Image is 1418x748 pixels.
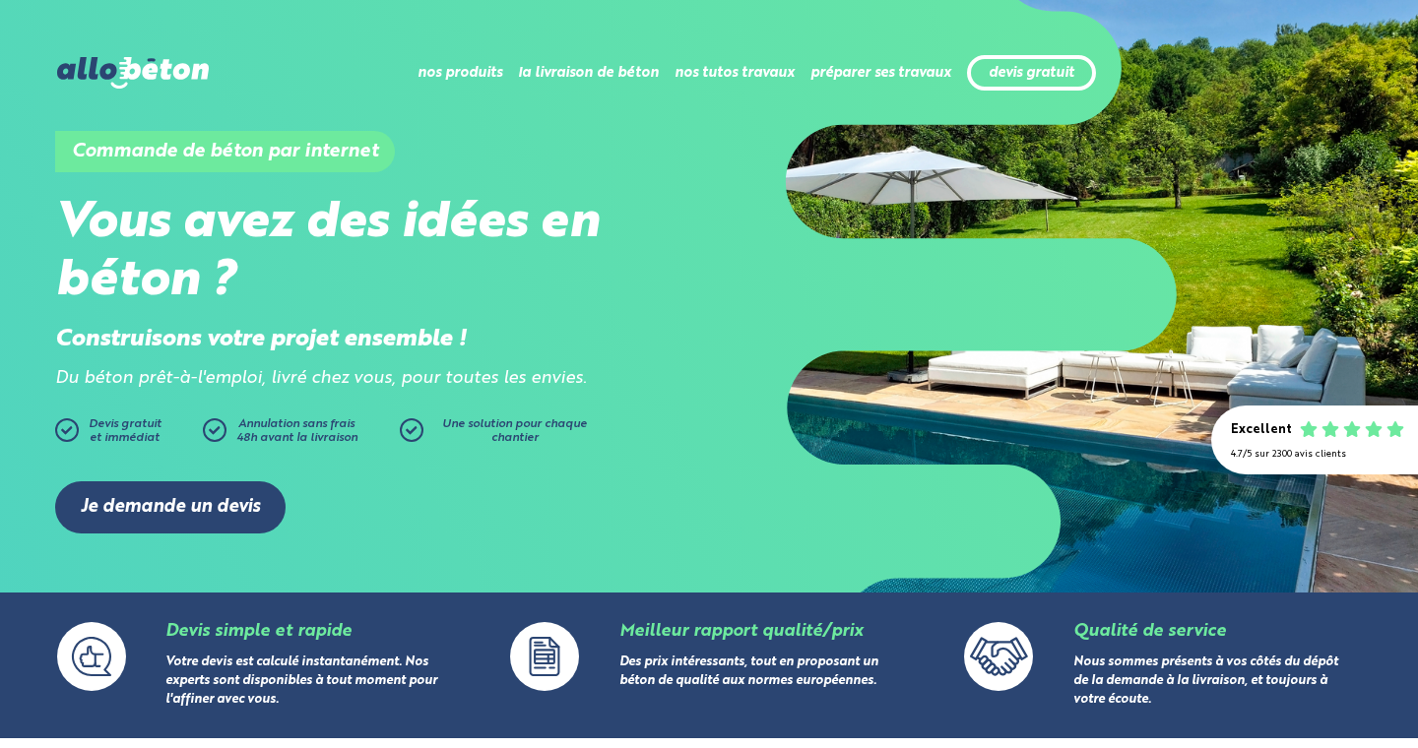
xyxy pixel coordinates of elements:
[55,328,467,351] strong: Construisons votre projet ensemble !
[55,131,395,172] h1: Commande de béton par internet
[1073,623,1226,640] a: Qualité de service
[418,49,502,96] li: nos produits
[165,655,437,706] a: Votre devis est calculé instantanément. Nos experts sont disponibles à tout moment pour l'affiner...
[518,49,659,96] li: la livraison de béton
[1231,423,1292,438] div: Excellent
[810,49,951,96] li: préparer ses travaux
[989,65,1074,82] a: devis gratuit
[55,418,193,452] a: Devis gratuitet immédiat
[55,195,709,311] h2: Vous avez des idées en béton ?
[675,49,795,96] li: nos tutos travaux
[1231,449,1398,460] div: 4.7/5 sur 2300 avis clients
[165,623,352,640] a: Devis simple et rapide
[89,418,161,444] span: Devis gratuit et immédiat
[203,418,400,452] a: Annulation sans frais48h avant la livraison
[619,623,863,640] a: Meilleur rapport qualité/prix
[236,418,357,444] span: Annulation sans frais 48h avant la livraison
[400,418,597,452] a: Une solution pour chaque chantier
[1073,655,1338,706] a: Nous sommes présents à vos côtés du dépôt de la demande à la livraison, et toujours à votre écoute.
[619,655,878,687] a: Des prix intéressants, tout en proposant un béton de qualité aux normes européennes.
[57,57,209,89] img: allobéton
[55,481,286,533] a: Je demande un devis
[442,418,587,444] span: Une solution pour chaque chantier
[55,370,587,387] i: Du béton prêt-à-l'emploi, livré chez vous, pour toutes les envies.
